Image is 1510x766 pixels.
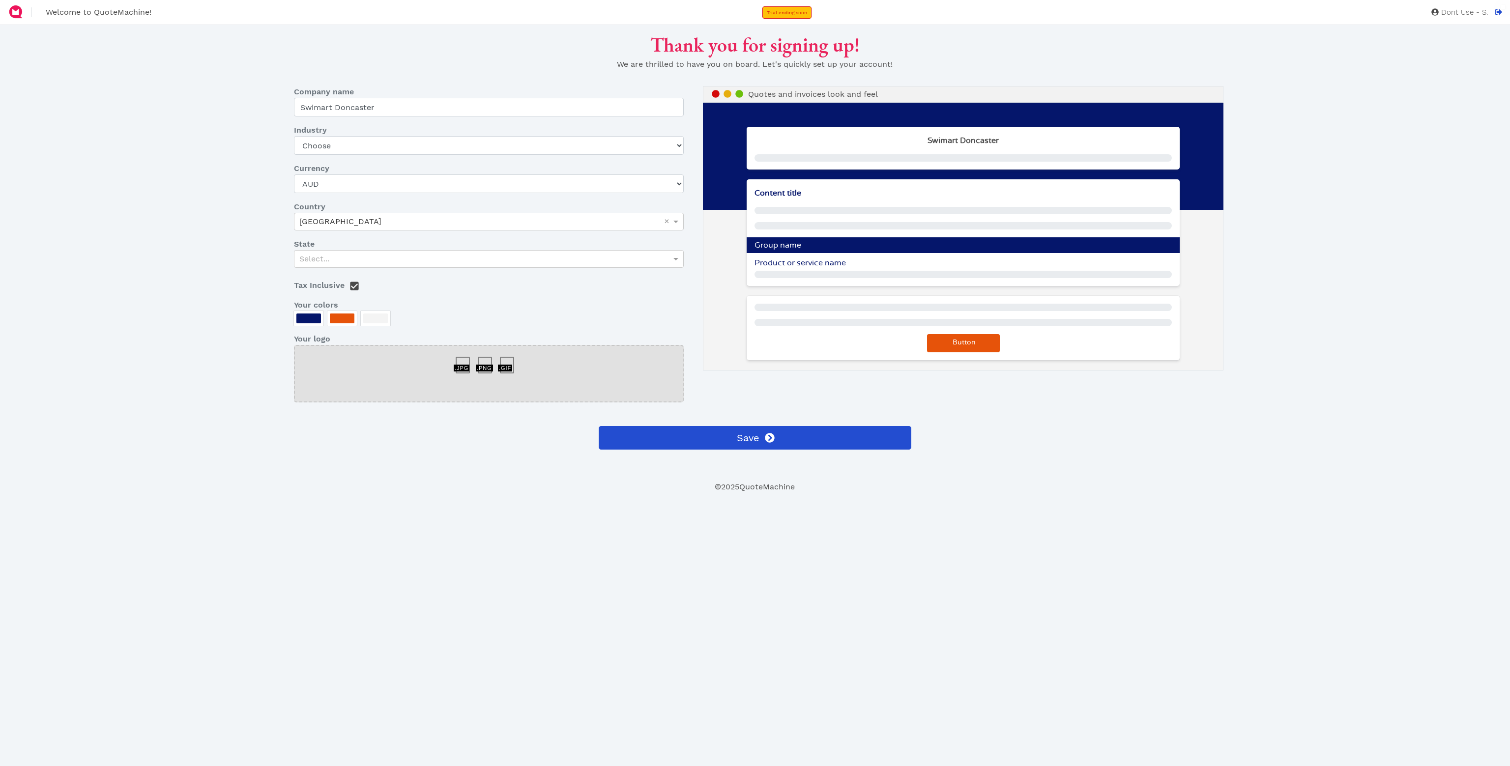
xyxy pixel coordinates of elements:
div: Quotes and invoices look and feel [703,86,1223,103]
span: Content title [755,189,801,197]
span: Industry [294,124,327,136]
span: Clear value [663,213,671,230]
button: Save [599,426,911,450]
span: Thank you for signing up! [650,32,860,57]
span: Product or service name [755,259,846,267]
span: Group name [755,241,801,249]
span: Country [294,201,325,213]
span: State [294,238,315,250]
span: × [664,217,669,226]
a: Trial ending soon [762,6,812,19]
span: We are thrilled to have you on board. Let's quickly set up your account! [617,59,893,69]
span: Button [951,339,976,346]
span: Welcome to QuoteMachine! [46,7,151,17]
strong: Swimart Doncaster [928,137,999,144]
span: Tax Inclusive [294,281,345,290]
footer: © 2025 QuoteMachine [138,481,1372,493]
span: [GEOGRAPHIC_DATA] [299,217,381,226]
img: QuoteM_icon_flat.png [8,4,24,20]
div: Select... [294,251,683,267]
span: Dont Use - S. [1439,9,1488,16]
span: Your logo [294,333,330,345]
span: Save [735,430,759,445]
span: Currency [294,163,329,174]
span: Your colors [294,299,338,311]
button: Button [927,334,1000,352]
span: Trial ending soon [767,10,807,15]
span: Company name [294,86,354,98]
